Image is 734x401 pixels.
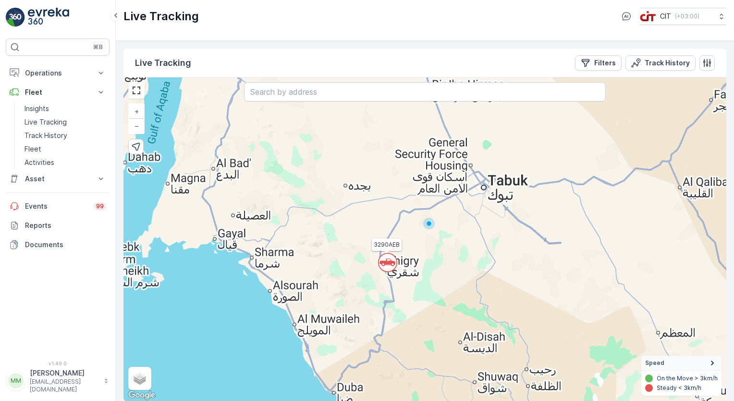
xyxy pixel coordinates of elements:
div: ` [378,253,391,267]
p: Steady < 3km/h [657,384,701,392]
button: Operations [6,63,110,83]
a: Fleet [21,142,110,156]
p: Asset [25,174,90,184]
p: Fleet [25,88,90,97]
div: MM [8,373,24,388]
span: Speed [645,359,664,367]
a: Insights [21,102,110,115]
p: Live Tracking [135,56,191,70]
p: CIT [660,12,671,21]
p: ⌘B [93,43,103,51]
a: Documents [6,235,110,254]
p: ( +03:00 ) [675,13,699,20]
a: Layers [129,368,150,389]
button: Track History [625,55,696,71]
a: View Fullscreen [129,83,144,98]
a: Events99 [6,197,110,216]
img: cit-logo_pOk6rL0.png [640,11,656,22]
span: + [135,107,139,115]
p: Track History [24,131,67,140]
button: Filters [575,55,622,71]
p: 99 [96,202,104,210]
span: v 1.49.0 [6,361,110,366]
p: Live Tracking [24,117,67,127]
summary: Speed [641,356,722,371]
span: − [135,122,139,130]
a: Zoom In [129,104,144,119]
p: On the Move > 3km/h [657,375,718,382]
button: Asset [6,169,110,188]
p: Filters [594,58,616,68]
p: Activities [24,158,54,167]
p: Documents [25,240,106,250]
img: logo_light-DOdMpM7g.png [28,8,69,27]
p: Insights [24,104,49,113]
a: Reports [6,216,110,235]
p: Fleet [24,144,41,154]
p: [EMAIL_ADDRESS][DOMAIN_NAME] [30,378,99,393]
p: [PERSON_NAME] [30,368,99,378]
a: Activities [21,156,110,169]
p: Operations [25,68,90,78]
button: Fleet [6,83,110,102]
p: Reports [25,221,106,230]
svg: ` [378,253,397,272]
button: MM[PERSON_NAME][EMAIL_ADDRESS][DOMAIN_NAME] [6,368,110,393]
p: Track History [645,58,690,68]
a: Track History [21,129,110,142]
input: Search by address [244,82,606,101]
p: Live Tracking [123,9,199,24]
p: Events [25,201,88,211]
button: CIT(+03:00) [640,8,726,25]
a: Live Tracking [21,115,110,129]
img: logo [6,8,25,27]
a: Zoom Out [129,119,144,133]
